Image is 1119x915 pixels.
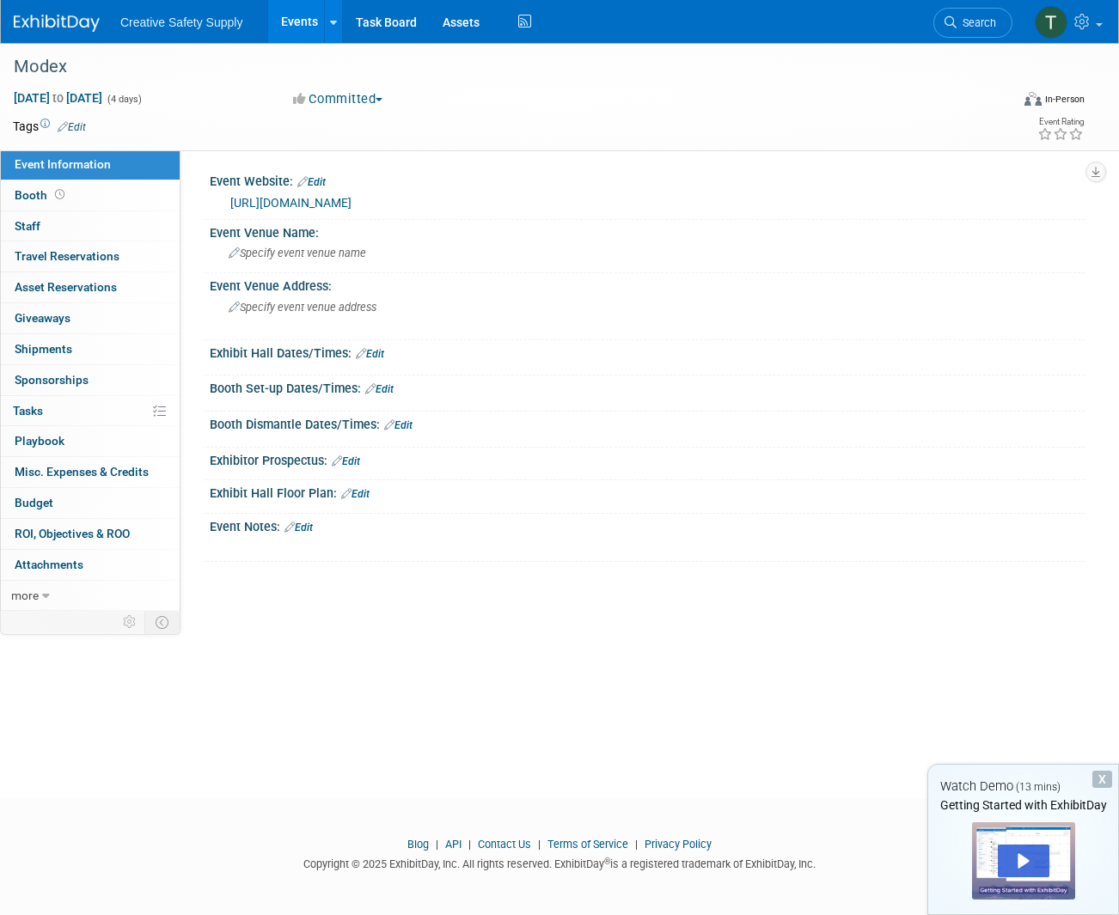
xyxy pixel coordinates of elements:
a: Travel Reservations [1,241,180,271]
img: Format-Inperson.png [1024,92,1042,106]
span: Booth [15,188,68,202]
span: Budget [15,496,53,509]
span: | [431,838,443,851]
div: Getting Started with ExhibitDay [928,796,1118,814]
span: Specify event venue name [229,247,366,259]
a: Booth [1,180,180,210]
span: Giveaways [15,311,70,325]
a: Attachments [1,550,180,580]
span: Staff [15,219,40,233]
a: Edit [297,176,326,188]
a: Shipments [1,334,180,364]
a: Edit [332,455,360,467]
img: ExhibitDay [14,15,100,32]
span: Attachments [15,558,83,571]
a: Privacy Policy [645,838,712,851]
span: Tasks [13,404,43,418]
span: Travel Reservations [15,249,119,263]
div: In-Person [1044,93,1085,106]
div: Event Venue Name: [210,220,1085,241]
a: Search [933,8,1012,38]
td: Personalize Event Tab Strip [115,611,145,633]
td: Toggle Event Tabs [145,611,180,633]
button: Committed [287,90,389,108]
a: Edit [365,383,394,395]
a: API [445,838,462,851]
span: Specify event venue address [229,301,376,314]
div: Event Venue Address: [210,273,1085,295]
div: Exhibit Hall Floor Plan: [210,480,1085,503]
span: Creative Safety Supply [120,15,242,29]
div: Play [998,845,1049,877]
span: Sponsorships [15,373,89,387]
a: Event Information [1,149,180,180]
a: Edit [341,488,370,500]
span: Misc. Expenses & Credits [15,465,149,479]
div: Event Website: [210,168,1085,191]
span: Booth not reserved yet [52,188,68,201]
a: Asset Reservations [1,272,180,302]
span: (4 days) [106,94,142,105]
a: Contact Us [478,838,531,851]
span: | [534,838,545,851]
span: Event Information [15,157,111,171]
td: Tags [13,118,86,135]
a: Tasks [1,396,180,426]
span: Asset Reservations [15,280,117,294]
span: | [631,838,642,851]
a: Staff [1,211,180,241]
img: Thom Cheney [1035,6,1067,39]
span: [DATE] [DATE] [13,90,103,106]
div: Exhibit Hall Dates/Times: [210,340,1085,363]
span: Search [957,16,996,29]
div: Event Rating [1037,118,1084,126]
div: Dismiss [1092,771,1112,788]
a: Misc. Expenses & Credits [1,457,180,487]
div: Modex [8,52,994,82]
a: more [1,581,180,611]
div: Watch Demo [928,778,1118,796]
span: ROI, Objectives & ROO [15,527,130,540]
span: more [11,589,39,602]
a: Edit [284,522,313,534]
span: to [50,91,66,105]
div: Event Format [927,89,1085,115]
div: Event Notes: [210,514,1085,536]
a: Budget [1,488,180,518]
a: Sponsorships [1,365,180,395]
a: Terms of Service [547,838,628,851]
span: (13 mins) [1016,781,1061,793]
a: [URL][DOMAIN_NAME] [230,196,352,210]
span: Playbook [15,434,64,448]
a: Edit [356,348,384,360]
div: Exhibitor Prospectus: [210,448,1085,470]
a: Playbook [1,426,180,456]
a: Giveaways [1,303,180,333]
div: Booth Set-up Dates/Times: [210,375,1085,398]
div: Booth Dismantle Dates/Times: [210,412,1085,434]
a: Edit [58,121,86,133]
span: | [464,838,475,851]
a: Blog [407,838,429,851]
a: ROI, Objectives & ROO [1,519,180,549]
sup: ® [604,857,610,866]
span: Shipments [15,342,72,356]
a: Edit [384,419,413,431]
